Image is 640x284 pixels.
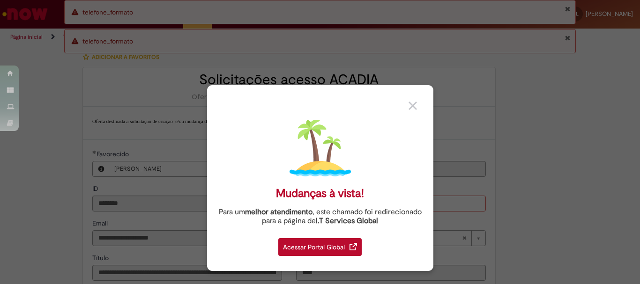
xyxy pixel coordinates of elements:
a: Acessar Portal Global [278,233,362,256]
img: island.png [290,117,351,179]
a: I.T Services Global [316,211,378,226]
div: Para um , este chamado foi redirecionado para a página de [214,208,426,226]
img: redirect_link.png [350,243,357,250]
strong: melhor atendimento [245,207,313,217]
div: Mudanças à vista! [276,187,364,200]
div: Acessar Portal Global [278,238,362,256]
img: close_button_grey.png [409,102,417,110]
